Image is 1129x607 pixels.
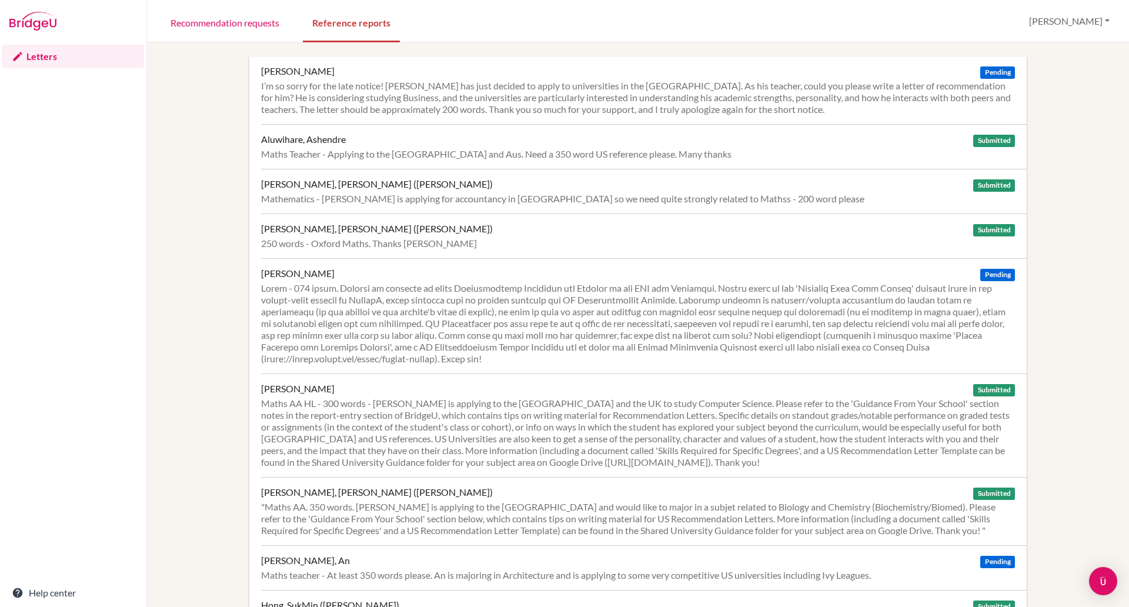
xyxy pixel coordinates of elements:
div: "Maths AA. 350 words. [PERSON_NAME] is applying to the [GEOGRAPHIC_DATA] and would like to major ... [261,501,1015,536]
a: [PERSON_NAME] Pending Lorem - 074 ipsum. Dolorsi am consecte ad elits Doeiusmodtemp Incididun utl... [261,258,1027,373]
span: Pending [980,66,1014,79]
div: [PERSON_NAME], [PERSON_NAME] ([PERSON_NAME]) [261,178,493,190]
div: [PERSON_NAME], [PERSON_NAME] ([PERSON_NAME]) [261,486,493,498]
a: [PERSON_NAME] Pending I’m so sorry for the late notice! [PERSON_NAME] has just decided to apply t... [261,56,1027,124]
div: 250 words - Oxford Maths. Thanks [PERSON_NAME] [261,238,1015,249]
span: Submitted [973,135,1014,147]
div: [PERSON_NAME] [261,383,335,395]
a: [PERSON_NAME], [PERSON_NAME] ([PERSON_NAME]) Submitted 250 words - Oxford Maths. Thanks [PERSON_N... [261,214,1027,258]
div: Maths AA HL - 300 words - [PERSON_NAME] is applying to the [GEOGRAPHIC_DATA] and the UK to study ... [261,398,1015,468]
img: Bridge-U [9,12,56,31]
a: [PERSON_NAME] Submitted Maths AA HL - 300 words - [PERSON_NAME] is applying to the [GEOGRAPHIC_DA... [261,373,1027,477]
a: [PERSON_NAME], [PERSON_NAME] ([PERSON_NAME]) Submitted "Maths AA. 350 words. [PERSON_NAME] is app... [261,477,1027,545]
button: [PERSON_NAME] [1024,10,1115,32]
span: Submitted [973,179,1014,192]
a: Letters [2,45,144,68]
div: Aluwihare, Ashendre [261,134,346,145]
div: [PERSON_NAME] [261,268,335,279]
a: Aluwihare, Ashendre Submitted Maths Teacher - Applying to the [GEOGRAPHIC_DATA] and Aus. Need a 3... [261,124,1027,169]
span: Submitted [973,384,1014,396]
div: Lorem - 074 ipsum. Dolorsi am consecte ad elits Doeiusmodtemp Incididun utl Etdolor ma ali ENI ad... [261,282,1015,365]
div: [PERSON_NAME] [261,65,335,77]
a: Help center [2,581,144,605]
div: Maths Teacher - Applying to the [GEOGRAPHIC_DATA] and Aus. Need a 350 word US reference please. M... [261,148,1015,160]
div: Open Intercom Messenger [1089,567,1117,595]
div: Mathematics - [PERSON_NAME] is applying for accountancy in [GEOGRAPHIC_DATA] so we need quite str... [261,193,1015,205]
a: [PERSON_NAME], An Pending Maths teacher - At least 350 words please. An is majoring in Architectu... [261,545,1027,590]
div: Maths teacher - At least 350 words please. An is majoring in Architecture and is applying to some... [261,569,1015,581]
div: [PERSON_NAME], [PERSON_NAME] ([PERSON_NAME]) [261,223,493,235]
span: Submitted [973,224,1014,236]
a: Reference reports [303,2,400,42]
div: I’m so sorry for the late notice! [PERSON_NAME] has just decided to apply to universities in the ... [261,80,1015,115]
span: Pending [980,556,1014,568]
span: Submitted [973,488,1014,500]
a: Recommendation requests [161,2,289,42]
span: Pending [980,269,1014,281]
div: [PERSON_NAME], An [261,555,350,566]
a: [PERSON_NAME], [PERSON_NAME] ([PERSON_NAME]) Submitted Mathematics - [PERSON_NAME] is applying fo... [261,169,1027,214]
